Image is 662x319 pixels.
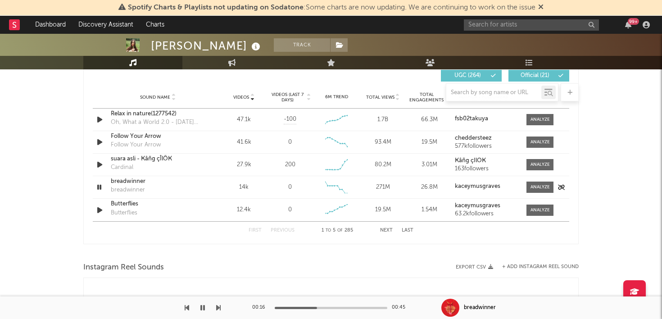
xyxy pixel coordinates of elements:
button: Export CSV [456,264,493,270]
div: + Add Instagram Reel Sound [493,264,579,269]
div: 27.9k [223,160,265,169]
a: Butterflies [111,200,205,209]
div: 63.2k followers [455,211,517,217]
div: 66.3M [408,115,450,124]
a: breadwinner [111,177,205,186]
button: Next [380,228,393,233]
div: 19.5M [362,205,404,214]
strong: kaceymusgraves [455,183,500,189]
span: : Some charts are now updating. We are continuing to work on the issue [128,4,535,11]
button: Last [402,228,413,233]
div: 3.01M [408,160,450,169]
div: 99 + [628,18,639,25]
input: Search for artists [464,19,599,31]
div: breadwinner [111,186,145,195]
a: Discovery Assistant [72,16,140,34]
a: Relax in nature(1277542) [111,109,205,118]
span: Spotify Charts & Playlists not updating on Sodatone [128,4,304,11]
a: fsb02takuya [455,116,517,122]
a: kaceymusgraves [455,183,517,190]
strong: Ҝâñg çÎlÖҜ [455,158,486,164]
div: 0 [288,183,292,192]
div: Follow Your Arrow [111,141,161,150]
div: 0 [288,138,292,147]
div: 47.1k [223,115,265,124]
div: 26.8M [408,183,450,192]
strong: kaceymusgraves [455,203,500,209]
div: [PERSON_NAME] [151,38,263,53]
div: Oh, What a World 2.0 - [DATE] Edition [111,118,205,127]
div: 14k [223,183,265,192]
div: 271M [362,183,404,192]
span: Dismiss [538,4,544,11]
span: -100 [284,115,296,124]
div: 1 5 285 [313,225,362,236]
a: kaceymusgraves [455,203,517,209]
input: Search by song name or URL [446,89,541,96]
span: Official ( 21 ) [514,73,556,78]
strong: cheddersteez [455,135,492,141]
div: 93.4M [362,138,404,147]
a: Charts [140,16,171,34]
button: 99+ [625,21,631,28]
button: + Add Instagram Reel Sound [502,264,579,269]
div: 163 followers [455,166,517,172]
a: suara asli - Ҝâñg çÎlÖҜ [111,155,205,164]
button: Official(21) [508,70,569,82]
div: breadwinner [464,304,496,312]
span: UGC ( 264 ) [447,73,488,78]
div: Cardinal [111,163,133,172]
a: Ҝâñg çÎlÖҜ [455,158,517,164]
a: Dashboard [29,16,72,34]
strong: fsb02takuya [455,116,488,122]
div: 80.2M [362,160,404,169]
a: cheddersteez [455,135,517,141]
div: 00:45 [392,302,410,313]
span: Instagram Reel Sounds [83,262,164,273]
div: 12.4k [223,205,265,214]
div: 19.5M [408,138,450,147]
button: First [249,228,262,233]
div: 0 [288,205,292,214]
div: 1.54M [408,205,450,214]
button: UGC(264) [441,70,502,82]
span: to [326,228,331,232]
div: 1.7B [362,115,404,124]
div: 00:16 [252,302,270,313]
div: 200 [285,160,295,169]
div: Butterflies [111,209,137,218]
span: of [337,228,343,232]
div: 41.6k [223,138,265,147]
button: Track [274,38,330,52]
div: 577k followers [455,143,517,150]
a: Follow Your Arrow [111,132,205,141]
button: Previous [271,228,295,233]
